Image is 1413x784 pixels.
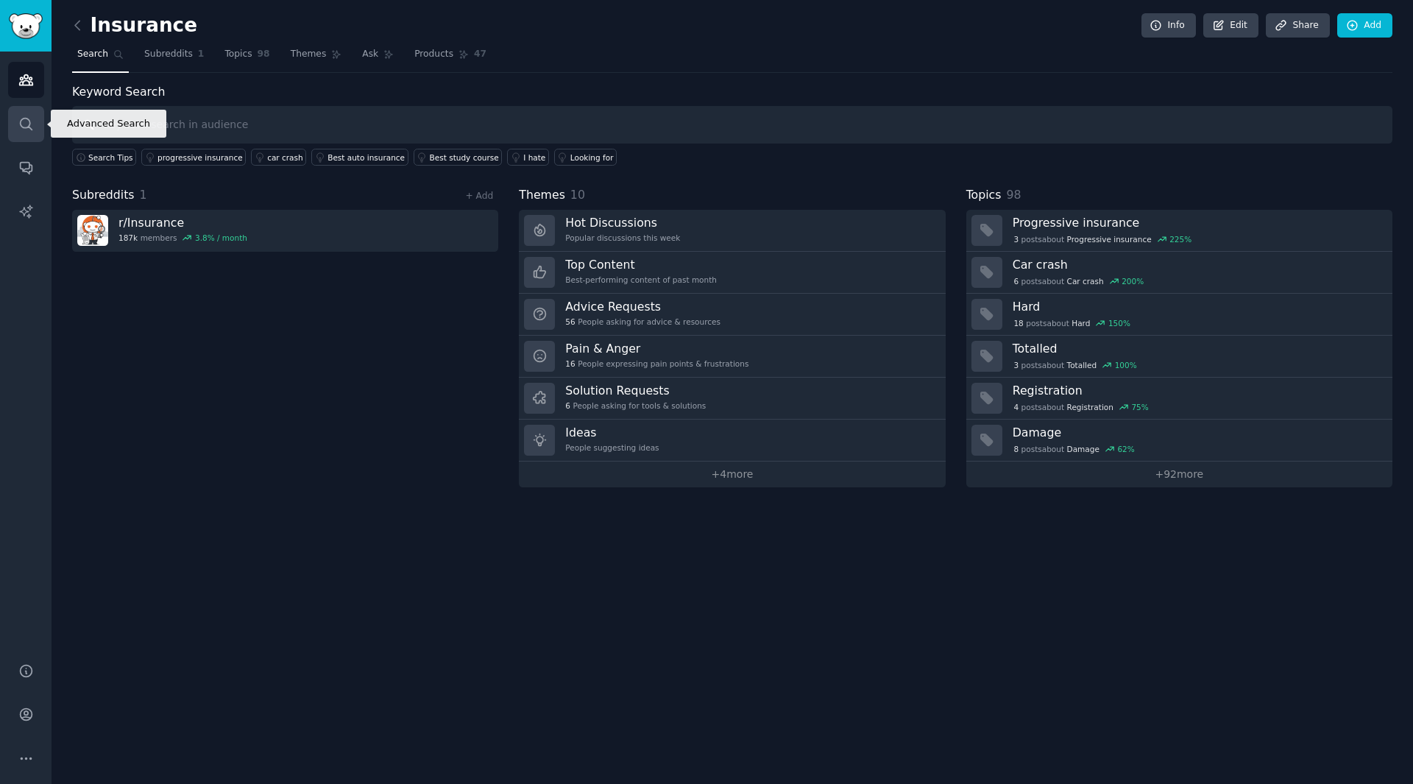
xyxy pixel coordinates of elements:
[565,215,680,230] h3: Hot Discussions
[565,442,659,453] div: People suggesting ideas
[1013,318,1023,328] span: 18
[966,378,1392,420] a: Registration4postsaboutRegistration75%
[77,48,108,61] span: Search
[1117,444,1134,454] div: 62 %
[570,188,585,202] span: 10
[523,152,545,163] div: I hate
[9,13,43,39] img: GummySearch logo
[1006,188,1021,202] span: 98
[565,359,748,369] div: People expressing pain points & frustrations
[72,14,197,38] h2: Insurance
[554,149,617,166] a: Looking for
[251,149,306,166] a: car crash
[966,336,1392,378] a: Totalled3postsaboutTotalled100%
[565,341,748,356] h3: Pain & Anger
[1115,360,1137,370] div: 100 %
[966,186,1002,205] span: Topics
[966,462,1392,487] a: +92more
[519,336,945,378] a: Pain & Anger16People expressing pain points & frustrations
[1067,234,1152,244] span: Progressive insurance
[118,233,138,243] span: 187k
[72,186,135,205] span: Subreddits
[72,43,129,73] a: Search
[1141,13,1196,38] a: Info
[1131,402,1148,412] div: 75 %
[565,425,659,440] h3: Ideas
[311,149,408,166] a: Best auto insurance
[565,299,720,314] h3: Advice Requests
[1169,234,1191,244] div: 225 %
[565,383,706,398] h3: Solution Requests
[1203,13,1258,38] a: Edit
[565,400,706,411] div: People asking for tools & solutions
[357,43,399,73] a: Ask
[1013,215,1382,230] h3: Progressive insurance
[258,48,270,61] span: 98
[519,462,945,487] a: +4more
[1072,318,1090,328] span: Hard
[1013,402,1019,412] span: 4
[565,275,717,285] div: Best-performing content of past month
[1013,299,1382,314] h3: Hard
[414,48,453,61] span: Products
[966,420,1392,462] a: Damage8postsaboutDamage62%
[1067,444,1099,454] span: Damage
[565,317,720,327] div: People asking for advice & resources
[72,149,136,166] button: Search Tips
[1266,13,1329,38] a: Share
[1122,276,1144,286] div: 200 %
[519,210,945,252] a: Hot DiscussionsPopular discussions this week
[1013,359,1138,372] div: post s about
[1013,317,1132,330] div: post s about
[507,149,549,166] a: I hate
[141,149,246,166] a: progressive insurance
[519,420,945,462] a: IdeasPeople suggesting ideas
[409,43,492,73] a: Products47
[474,48,486,61] span: 47
[219,43,275,73] a: Topics98
[1013,234,1019,244] span: 3
[1013,425,1382,440] h3: Damage
[77,215,108,246] img: Insurance
[72,106,1392,144] input: Keyword search in audience
[1067,360,1097,370] span: Totalled
[1013,341,1382,356] h3: Totalled
[966,294,1392,336] a: Hard18postsaboutHard150%
[139,43,209,73] a: Subreddits1
[1067,276,1104,286] span: Car crash
[414,149,503,166] a: Best study course
[291,48,327,61] span: Themes
[1013,383,1382,398] h3: Registration
[1013,444,1019,454] span: 8
[565,359,575,369] span: 16
[519,252,945,294] a: Top ContentBest-performing content of past month
[1108,318,1130,328] div: 150 %
[88,152,133,163] span: Search Tips
[198,48,205,61] span: 1
[195,233,247,243] div: 3.8 % / month
[118,233,247,243] div: members
[1013,276,1019,286] span: 6
[362,48,378,61] span: Ask
[286,43,347,73] a: Themes
[966,252,1392,294] a: Car crash6postsaboutCar crash200%
[519,378,945,420] a: Solution Requests6People asking for tools & solutions
[72,85,165,99] label: Keyword Search
[966,210,1392,252] a: Progressive insurance3postsaboutProgressive insurance225%
[267,152,303,163] div: car crash
[519,294,945,336] a: Advice Requests56People asking for advice & resources
[565,317,575,327] span: 56
[565,233,680,243] div: Popular discussions this week
[1337,13,1392,38] a: Add
[144,48,193,61] span: Subreddits
[72,210,498,252] a: r/Insurance187kmembers3.8% / month
[1013,360,1019,370] span: 3
[118,215,247,230] h3: r/ Insurance
[565,257,717,272] h3: Top Content
[430,152,499,163] div: Best study course
[519,186,565,205] span: Themes
[570,152,614,163] div: Looking for
[565,400,570,411] span: 6
[1067,402,1113,412] span: Registration
[327,152,405,163] div: Best auto insurance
